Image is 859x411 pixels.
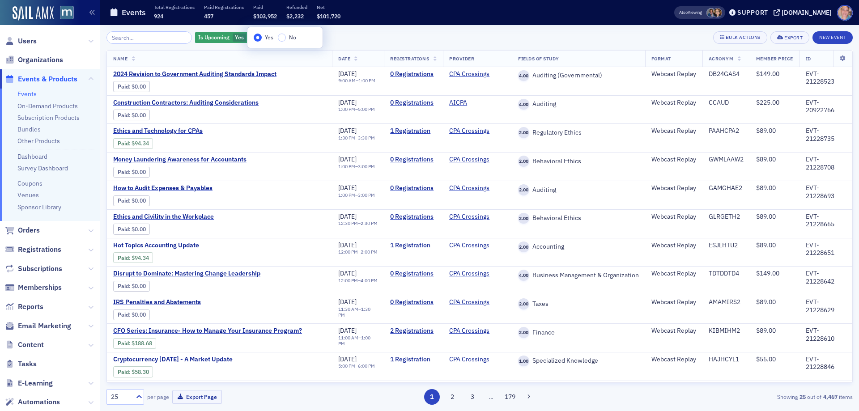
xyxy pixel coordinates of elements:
[113,356,264,364] span: Cryptocurrency 15 Years Later - A Market Update
[806,270,846,285] div: EVT-21228642
[651,270,696,278] div: Webcast Replay
[529,100,556,108] span: Auditing
[424,389,440,405] button: 1
[651,242,696,250] div: Webcast Replay
[118,283,129,289] a: Paid
[756,326,776,335] span: $89.00
[118,254,129,261] a: Paid
[610,393,853,401] div: Showing out of items
[17,125,41,133] a: Bundles
[529,329,555,337] span: Finance
[5,283,62,292] a: Memberships
[60,6,74,20] img: SailAMX
[132,226,146,233] span: $0.00
[390,127,437,135] a: 1 Registration
[113,366,153,377] div: Paid: 1 - $5830
[390,356,437,364] a: 1 Registration
[113,99,264,107] a: Construction Contractors: Auditing Considerations
[154,13,163,20] span: 924
[17,114,80,122] a: Subscription Products
[756,98,779,106] span: $225.00
[651,213,696,221] div: Webcast Replay
[529,271,639,280] span: Business Management & Organization
[118,112,129,119] a: Paid
[204,4,244,10] p: Paid Registrations
[132,340,152,347] span: $188.68
[113,167,150,178] div: Paid: 0 - $0
[812,31,853,44] button: New Event
[338,164,375,169] div: –
[390,298,437,306] a: 0 Registrations
[518,356,529,367] span: 1.00
[338,106,355,112] time: 1:00 PM
[449,270,506,278] span: CPA Crossings
[5,55,63,65] a: Organizations
[278,34,286,42] input: No
[651,70,696,78] div: Webcast Replay
[806,298,846,314] div: EVT-21228629
[756,184,776,192] span: $89.00
[132,283,146,289] span: $0.00
[253,4,277,10] p: Paid
[390,156,437,164] a: 0 Registrations
[449,213,489,221] a: CPA Crossings
[338,269,357,277] span: [DATE]
[709,356,744,364] div: HAJHCYL1
[338,249,358,255] time: 12:00 PM
[709,70,744,78] div: DB24GAS4
[449,356,489,364] a: CPA Crossings
[13,6,54,21] a: SailAMX
[113,213,264,221] a: Ethics and Civility in the Workplace
[113,70,276,78] a: 2024 Revision to Government Auditing Standards Impact
[338,326,357,335] span: [DATE]
[679,9,702,16] span: Viewing
[122,7,146,18] h1: Events
[118,254,132,261] span: :
[358,135,375,141] time: 3:30 PM
[806,356,846,371] div: EVT-21228846
[449,70,506,78] span: CPA Crossings
[756,127,776,135] span: $89.00
[338,212,357,220] span: [DATE]
[118,369,132,375] span: :
[17,164,68,172] a: Survey Dashboard
[338,335,358,341] time: 11:00 AM
[118,311,129,318] a: Paid
[390,213,437,221] a: 0 Registrations
[529,243,564,251] span: Accounting
[390,327,437,335] a: 2 Registrations
[361,220,378,226] time: 2:30 PM
[709,242,744,250] div: ESJLHTU2
[338,98,357,106] span: [DATE]
[118,311,132,318] span: :
[5,359,37,369] a: Tasks
[113,270,264,278] span: Disrupt to Dominate: Mastering Change Leadership
[317,4,340,10] p: Net
[54,6,74,21] a: View Homepage
[17,203,61,211] a: Sponsor Library
[529,300,549,308] span: Taxes
[338,192,375,198] div: –
[17,137,60,145] a: Other Products
[111,392,131,402] div: 25
[806,55,811,62] span: ID
[338,335,370,347] time: 1:00 PM
[837,5,853,21] span: Profile
[18,359,37,369] span: Tasks
[518,184,529,195] span: 2.00
[726,35,761,40] div: Bulk Actions
[449,127,506,135] span: CPA Crossings
[5,264,62,274] a: Subscriptions
[756,55,793,62] span: Member Price
[17,102,78,110] a: On-Demand Products
[449,55,474,62] span: Provider
[118,369,129,375] a: Paid
[286,13,304,20] span: $2,232
[449,184,506,192] span: CPA Crossings
[361,277,378,284] time: 4:00 PM
[18,74,77,84] span: Events & Products
[338,163,355,169] time: 1:00 PM
[118,140,129,147] a: Paid
[18,36,37,46] span: Users
[113,309,150,320] div: Paid: 0 - $0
